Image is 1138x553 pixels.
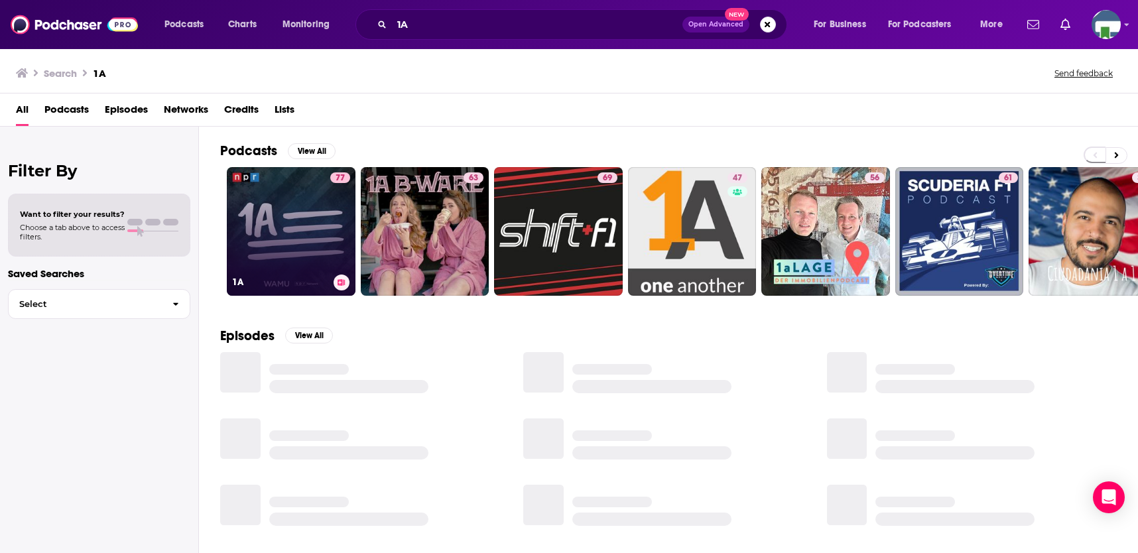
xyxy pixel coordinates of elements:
h3: 1A [232,276,328,288]
a: Show notifications dropdown [1022,13,1044,36]
h3: Search [44,67,77,80]
input: Search podcasts, credits, & more... [392,14,682,35]
button: Send feedback [1050,68,1117,79]
a: 56 [761,167,890,296]
a: 63 [464,172,483,183]
a: EpisodesView All [220,328,333,344]
span: For Podcasters [888,15,952,34]
span: 56 [870,172,879,185]
a: All [16,99,29,126]
span: 69 [603,172,612,185]
button: Open AdvancedNew [682,17,749,32]
p: Saved Searches [8,267,190,280]
a: Episodes [105,99,148,126]
button: View All [285,328,333,343]
span: 63 [469,172,478,185]
button: Select [8,289,190,319]
button: open menu [804,14,883,35]
a: 69 [598,172,617,183]
span: New [725,8,749,21]
a: Show notifications dropdown [1055,13,1076,36]
a: Podcasts [44,99,89,126]
a: 77 [330,172,350,183]
span: More [980,15,1003,34]
img: User Profile [1092,10,1121,39]
div: Search podcasts, credits, & more... [368,9,800,40]
span: Logged in as KCMedia [1092,10,1121,39]
h3: 1A [93,67,106,80]
span: 47 [733,172,742,185]
button: Show profile menu [1092,10,1121,39]
button: open menu [155,14,221,35]
button: View All [288,143,336,159]
a: Credits [224,99,259,126]
a: 69 [494,167,623,296]
a: 63 [361,167,489,296]
h2: Filter By [8,161,190,180]
span: Want to filter your results? [20,210,125,219]
span: Select [9,300,162,308]
a: 771A [227,167,355,296]
a: 61 [895,167,1024,296]
a: 47 [628,167,757,296]
a: Networks [164,99,208,126]
img: Podchaser - Follow, Share and Rate Podcasts [11,12,138,37]
a: 61 [999,172,1018,183]
a: Charts [220,14,265,35]
span: Choose a tab above to access filters. [20,223,125,241]
button: open menu [971,14,1019,35]
span: Podcasts [164,15,204,34]
a: 56 [865,172,885,183]
span: 61 [1004,172,1013,185]
span: Open Advanced [688,21,743,28]
span: 77 [336,172,345,185]
button: open menu [879,14,971,35]
span: Charts [228,15,257,34]
h2: Episodes [220,328,275,344]
h2: Podcasts [220,143,277,159]
button: open menu [273,14,347,35]
a: PodcastsView All [220,143,336,159]
div: Open Intercom Messenger [1093,481,1125,513]
span: For Business [814,15,866,34]
a: 47 [727,172,747,183]
a: Lists [275,99,294,126]
span: Monitoring [283,15,330,34]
